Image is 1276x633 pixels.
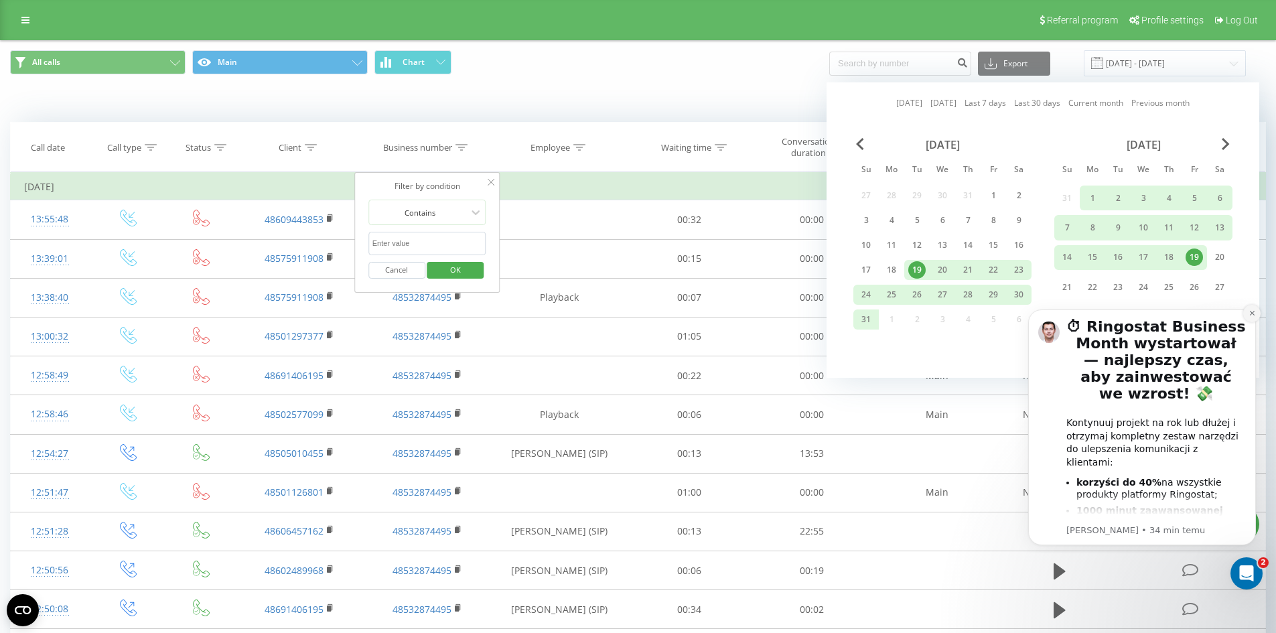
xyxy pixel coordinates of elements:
div: 15 [1084,249,1101,266]
input: Enter value [368,232,486,255]
a: 48532874495 [393,486,451,498]
abbr: Monday [1082,161,1103,181]
div: Wed Aug 20, 2025 [930,260,955,280]
a: 48532874495 [393,408,451,421]
a: 48501126801 [265,486,324,498]
div: 28 [959,286,977,303]
div: Tue Sep 23, 2025 [1105,275,1131,299]
span: Referral program [1047,15,1118,25]
div: 7 [1058,219,1076,236]
div: Employee [530,142,570,153]
div: Sun Aug 31, 2025 [853,309,879,330]
div: Mon Aug 4, 2025 [879,210,904,230]
span: Previous Month [856,138,864,150]
div: Filter by condition [368,180,486,193]
abbr: Sunday [856,161,876,181]
td: 22:55 [751,512,873,551]
span: 2 [1258,557,1269,568]
td: Playback [491,278,628,317]
div: 19 [1186,249,1203,266]
div: 13 [1211,219,1228,236]
iframe: Intercom live chat [1230,557,1263,589]
a: 48532874495 [393,330,451,342]
td: [DATE] [11,173,1266,200]
div: 8 [1084,219,1101,236]
div: 27 [934,286,951,303]
span: All calls [32,57,60,68]
div: Wed Aug 6, 2025 [930,210,955,230]
a: [DATE] [930,96,956,109]
div: Wed Sep 3, 2025 [1131,186,1156,210]
button: OK [427,262,484,279]
div: Sat Aug 2, 2025 [1006,186,1032,206]
td: Playback [491,395,628,434]
div: Mon Sep 15, 2025 [1080,245,1105,270]
div: Sun Aug 24, 2025 [853,285,879,305]
div: 11 [883,236,900,254]
a: 48532874495 [393,603,451,616]
td: 00:32 [628,200,751,239]
td: 00:02 [751,590,873,629]
div: Sun Aug 17, 2025 [853,260,879,280]
span: Next Month [1222,138,1230,150]
button: Cancel [368,262,425,279]
b: 1000 minut zaawansowanej analityki AI rozmów [68,208,215,231]
div: Fri Aug 1, 2025 [981,186,1006,206]
div: 22 [985,261,1002,279]
td: 00:06 [628,395,751,434]
div: 4 [1160,190,1178,207]
abbr: Saturday [1009,161,1029,181]
a: 48532874495 [393,524,451,537]
div: 12:51:47 [24,480,76,506]
abbr: Thursday [1159,161,1179,181]
td: Main [873,395,1000,434]
span: OK [437,259,474,280]
td: 00:13 [628,512,751,551]
div: Sat Sep 27, 2025 [1207,275,1232,299]
div: 14 [959,236,977,254]
td: 00:00 [751,317,873,356]
div: Status [186,142,211,153]
div: 23 [1010,261,1027,279]
td: 00:07 [628,278,751,317]
div: 6 [934,212,951,229]
div: Wed Aug 27, 2025 [930,285,955,305]
td: 01:00 [628,473,751,512]
div: 18 [883,261,900,279]
div: Sat Aug 9, 2025 [1006,210,1032,230]
div: Mon Sep 22, 2025 [1080,275,1105,299]
div: Sun Aug 10, 2025 [853,235,879,255]
td: 01:05 [628,317,751,356]
div: Thu Sep 18, 2025 [1156,245,1182,270]
div: Mon Sep 8, 2025 [1080,215,1105,240]
div: Fri Aug 8, 2025 [981,210,1006,230]
div: Tue Sep 9, 2025 [1105,215,1131,240]
div: Mon Sep 1, 2025 [1080,186,1105,210]
td: Main [873,473,1000,512]
div: Fri Aug 15, 2025 [981,235,1006,255]
div: 6 [1211,190,1228,207]
span: Log Out [1226,15,1258,25]
td: [PERSON_NAME] (SIP) [491,590,628,629]
div: Sun Sep 21, 2025 [1054,275,1080,299]
a: 48532874495 [393,447,451,460]
div: 8 [985,212,1002,229]
div: 26 [1186,279,1203,296]
div: 21 [959,261,977,279]
abbr: Tuesday [907,161,927,181]
div: Thu Sep 25, 2025 [1156,275,1182,299]
td: 00:34 [628,590,751,629]
div: Thu Aug 28, 2025 [955,285,981,305]
div: Mon Aug 11, 2025 [879,235,904,255]
div: Thu Sep 11, 2025 [1156,215,1182,240]
div: 9 [1010,212,1027,229]
div: Tue Aug 12, 2025 [904,235,930,255]
div: 29 [985,286,1002,303]
div: 17 [1135,249,1152,266]
div: 24 [857,286,875,303]
div: 25 [883,286,900,303]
